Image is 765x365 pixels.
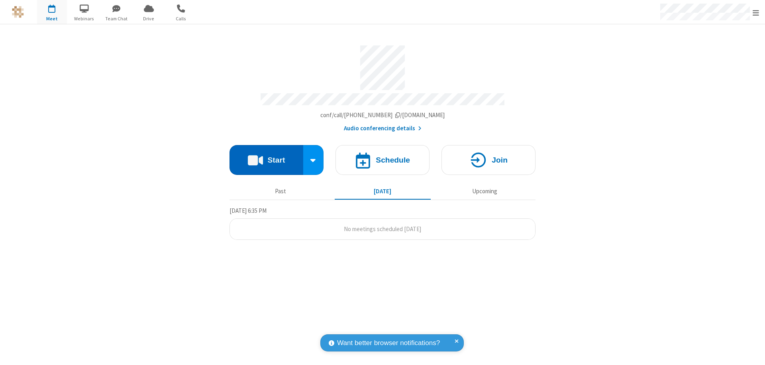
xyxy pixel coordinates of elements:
[37,15,67,22] span: Meet
[166,15,196,22] span: Calls
[320,111,445,119] span: Copy my meeting room link
[320,111,445,120] button: Copy my meeting room linkCopy my meeting room link
[492,156,508,164] h4: Join
[267,156,285,164] h4: Start
[344,225,421,233] span: No meetings scheduled [DATE]
[376,156,410,164] h4: Schedule
[335,145,430,175] button: Schedule
[229,206,535,240] section: Today's Meetings
[344,124,422,133] button: Audio conferencing details
[337,338,440,348] span: Want better browser notifications?
[441,145,535,175] button: Join
[233,184,329,199] button: Past
[303,145,324,175] div: Start conference options
[745,344,759,359] iframe: Chat
[229,39,535,133] section: Account details
[229,207,267,214] span: [DATE] 6:35 PM
[12,6,24,18] img: QA Selenium DO NOT DELETE OR CHANGE
[69,15,99,22] span: Webinars
[229,145,303,175] button: Start
[102,15,131,22] span: Team Chat
[134,15,164,22] span: Drive
[437,184,533,199] button: Upcoming
[335,184,431,199] button: [DATE]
